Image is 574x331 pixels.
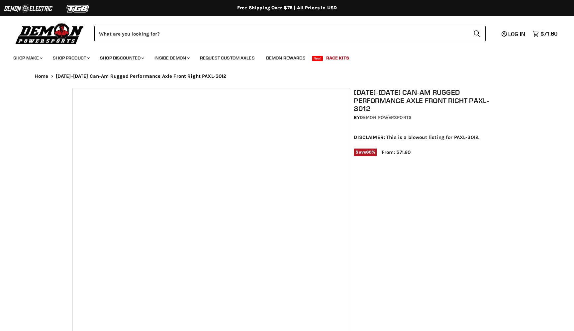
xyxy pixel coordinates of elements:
[56,73,227,79] span: [DATE]-[DATE] Can-Am Rugged Performance Axle Front Right PAXL-3012
[529,29,561,39] a: $71.60
[195,51,260,65] a: Request Custom Axles
[499,31,529,37] a: Log in
[508,31,525,37] span: Log in
[149,51,194,65] a: Inside Demon
[321,51,354,65] a: Race Kits
[3,2,53,15] img: Demon Electric Logo 2
[21,5,553,11] div: Free Shipping Over $75 | All Prices In USD
[95,51,148,65] a: Shop Discounted
[94,26,468,41] input: Search
[35,73,48,79] a: Home
[354,88,505,113] h1: [DATE]-[DATE] Can-Am Rugged Performance Axle Front Right PAXL-3012
[13,22,86,45] img: Demon Powersports
[468,26,486,41] button: Search
[366,150,372,155] span: 60
[8,49,556,65] ul: Main menu
[94,26,486,41] form: Product
[360,115,412,120] a: Demon Powersports
[48,51,94,65] a: Shop Product
[540,31,557,37] span: $71.60
[53,2,103,15] img: TGB Logo 2
[354,114,505,121] div: by
[261,51,311,65] a: Demon Rewards
[382,149,411,155] span: From: $71.60
[354,135,505,140] p: DISCLAIMER: This is a blowout listing for PAXL-3012.
[21,73,553,79] nav: Breadcrumbs
[8,51,47,65] a: Shop Make
[354,149,377,156] span: Save %
[312,56,323,61] span: New!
